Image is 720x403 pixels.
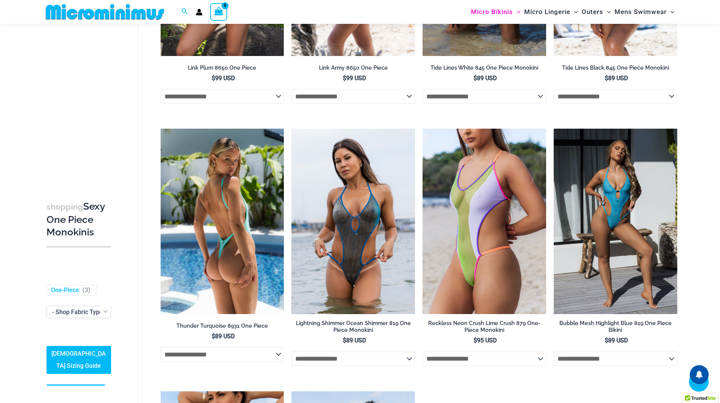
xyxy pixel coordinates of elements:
[423,320,546,334] h2: Reckless Neon Crush Lime Crush 879 One-Piece Monokini
[613,2,676,22] a: Mens SwimwearMenu ToggleMenu Toggle
[423,64,546,72] h2: Tide Lines White 845 One Piece Monokini
[210,3,228,20] a: View Shopping Cart, empty
[291,129,415,314] img: Lightning Shimmer Glittering Dunes 819 One Piece Monokini 02
[513,2,520,22] span: Menu Toggle
[423,129,546,314] img: Reckless Neon Crush Lime Crush 879 One Piece 09
[291,64,415,72] h2: Link Army 8650 One Piece
[522,2,580,22] a: Micro LingerieMenu ToggleMenu Toggle
[554,64,677,72] h2: Tide Lines Black 845 One Piece Monokini
[161,129,284,314] img: Thunder Turquoise 8931 One Piece 05
[161,322,284,330] h2: Thunder Turquoise 8931 One Piece
[161,64,284,74] a: Link Plum 8650 One Piece
[212,75,235,82] bdi: 99 USD
[423,320,546,337] a: Reckless Neon Crush Lime Crush 879 One-Piece Monokini
[46,384,105,400] a: Men’s Sizing Guide
[46,25,115,177] iframe: TrustedSite Certified
[582,2,603,22] span: Outers
[161,64,284,72] h2: Link Plum 8650 One Piece
[161,129,284,314] a: Thunder Turquoise 8931 One Piece 03Thunder Turquoise 8931 One Piece 05Thunder Turquoise 8931 One ...
[181,7,188,17] a: Search icon link
[46,346,111,374] a: [DEMOGRAPHIC_DATA] Sizing Guide
[554,129,677,314] img: Bubble Mesh Highlight Blue 819 One Piece 01
[291,320,415,337] a: Lightning Shimmer Ocean Shimmer 819 One Piece Monokini
[667,2,674,22] span: Menu Toggle
[524,2,570,22] span: Micro Lingerie
[196,9,203,16] a: Account icon link
[291,64,415,74] a: Link Army 8650 One Piece
[212,75,215,82] span: $
[580,2,613,22] a: OutersMenu ToggleMenu Toggle
[605,337,628,344] bdi: 89 USD
[343,337,366,344] bdi: 89 USD
[605,75,628,82] bdi: 89 USD
[474,75,497,82] bdi: 89 USD
[554,129,677,314] a: Bubble Mesh Highlight Blue 819 One Piece 01Bubble Mesh Highlight Blue 819 One Piece 03Bubble Mesh...
[554,320,677,337] a: Bubble Mesh Highlight Blue 819 One Piece Bikini
[343,337,346,344] span: $
[554,64,677,74] a: Tide Lines Black 845 One Piece Monokini
[212,333,235,340] bdi: 89 USD
[51,286,79,294] a: One-Piece
[291,129,415,314] a: Lightning Shimmer Glittering Dunes 819 One Piece Monokini 02Lightning Shimmer Glittering Dunes 81...
[52,308,103,316] span: - Shop Fabric Type
[468,1,678,23] nav: Site Navigation
[343,75,346,82] span: $
[605,337,608,344] span: $
[85,286,88,294] span: 3
[161,322,284,332] a: Thunder Turquoise 8931 One Piece
[82,286,90,294] span: ( )
[46,200,111,239] h3: Sexy One Piece Monokinis
[43,3,167,20] img: MM SHOP LOGO FLAT
[474,75,477,82] span: $
[46,306,111,318] span: - Shop Fabric Type
[469,2,522,22] a: Micro BikinisMenu ToggleMenu Toggle
[423,129,546,314] a: Reckless Neon Crush Lime Crush 879 One Piece 09Reckless Neon Crush Lime Crush 879 One Piece 10Rec...
[570,2,578,22] span: Menu Toggle
[471,2,513,22] span: Micro Bikinis
[474,337,477,344] span: $
[343,75,366,82] bdi: 99 USD
[603,2,611,22] span: Menu Toggle
[605,75,608,82] span: $
[212,333,215,340] span: $
[291,320,415,334] h2: Lightning Shimmer Ocean Shimmer 819 One Piece Monokini
[474,337,497,344] bdi: 95 USD
[615,2,667,22] span: Mens Swimwear
[46,202,83,212] span: shopping
[554,320,677,334] h2: Bubble Mesh Highlight Blue 819 One Piece Bikini
[423,64,546,74] a: Tide Lines White 845 One Piece Monokini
